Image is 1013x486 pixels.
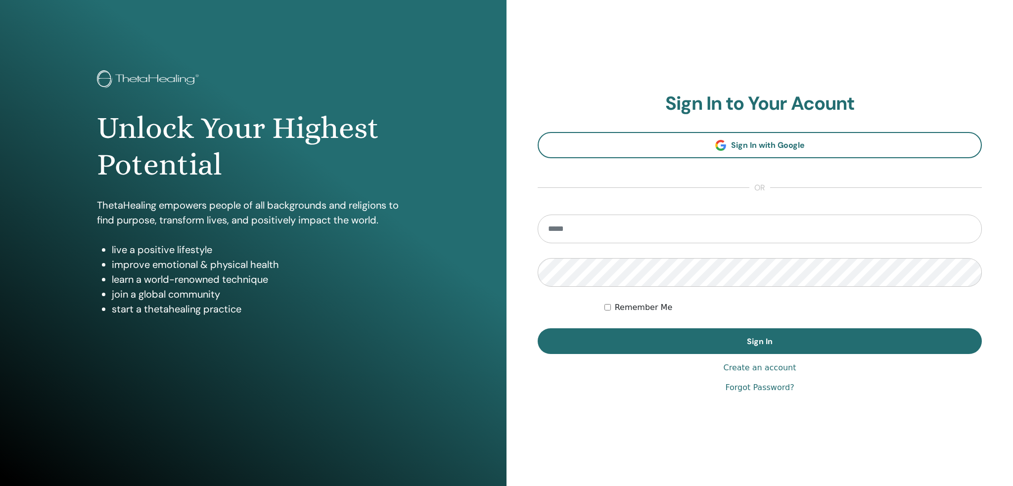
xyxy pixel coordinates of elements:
a: Sign In with Google [538,132,982,158]
li: live a positive lifestyle [112,242,410,257]
a: Create an account [723,362,796,374]
span: or [749,182,770,194]
li: learn a world-renowned technique [112,272,410,287]
li: improve emotional & physical health [112,257,410,272]
button: Sign In [538,328,982,354]
li: start a thetahealing practice [112,302,410,316]
div: Keep me authenticated indefinitely or until I manually logout [604,302,982,313]
li: join a global community [112,287,410,302]
p: ThetaHealing empowers people of all backgrounds and religions to find purpose, transform lives, a... [97,198,410,227]
span: Sign In [747,336,773,347]
span: Sign In with Google [731,140,805,150]
h1: Unlock Your Highest Potential [97,110,410,183]
label: Remember Me [615,302,673,313]
a: Forgot Password? [725,382,794,394]
h2: Sign In to Your Acount [538,92,982,115]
